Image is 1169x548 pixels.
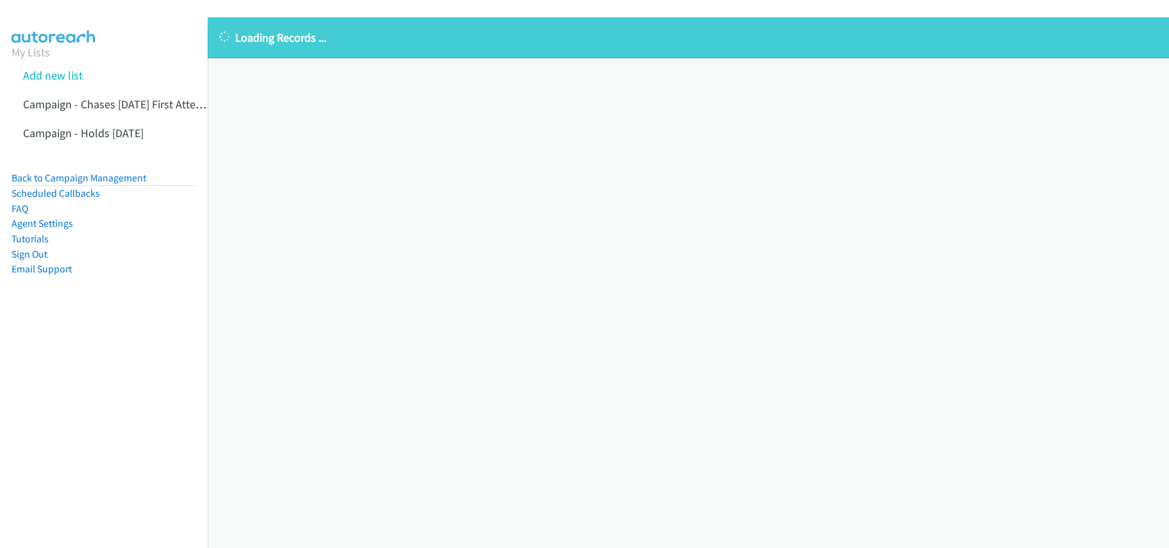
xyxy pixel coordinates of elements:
[23,97,220,112] a: Campaign - Chases [DATE] First Attempts
[219,29,1157,46] p: Loading Records ...
[12,203,28,215] a: FAQ
[12,263,72,275] a: Email Support
[23,68,83,83] a: Add new list
[12,248,47,260] a: Sign Out
[12,45,50,60] a: My Lists
[12,233,49,245] a: Tutorials
[12,217,73,229] a: Agent Settings
[23,126,144,140] a: Campaign - Holds [DATE]
[12,172,146,184] a: Back to Campaign Management
[12,187,100,199] a: Scheduled Callbacks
